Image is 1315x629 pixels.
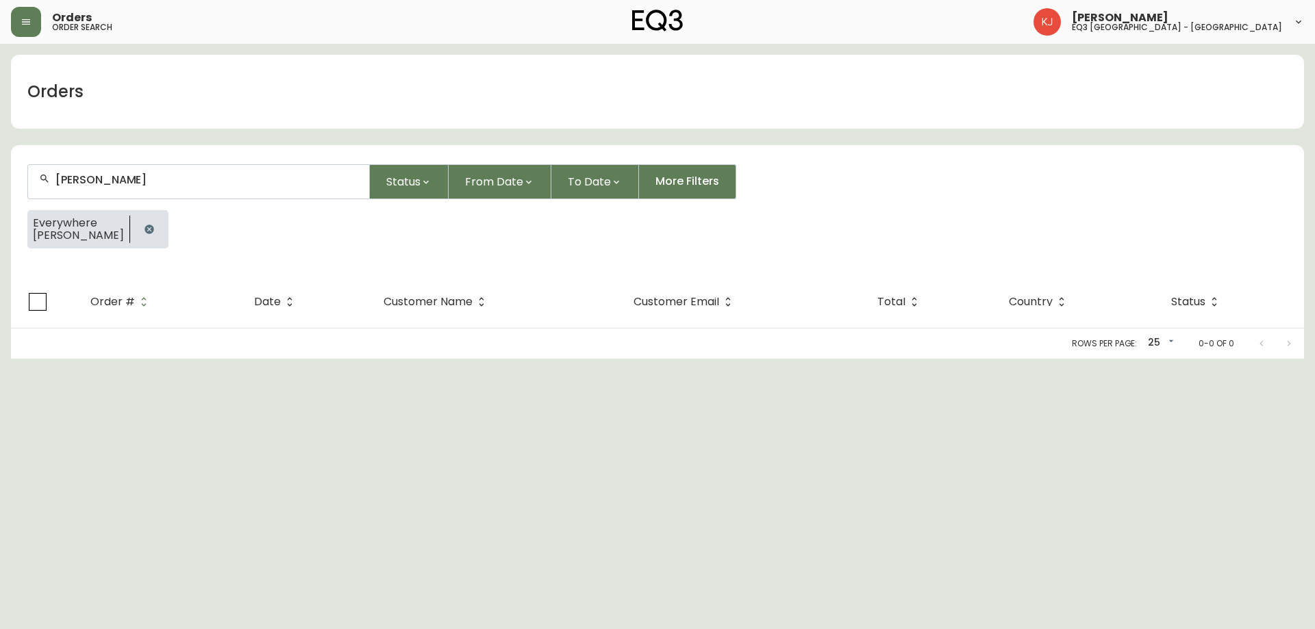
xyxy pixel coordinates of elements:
span: Date [254,298,281,306]
span: [PERSON_NAME] [33,229,124,242]
span: Orders [52,12,92,23]
span: More Filters [655,174,719,189]
span: Status [386,173,421,190]
span: [PERSON_NAME] [1072,12,1168,23]
span: Country [1009,298,1053,306]
button: More Filters [639,164,736,199]
h1: Orders [27,80,84,103]
p: Rows per page: [1072,337,1137,350]
span: Order # [90,298,135,306]
button: From Date [449,164,551,199]
span: Customer Name [384,296,490,308]
span: Country [1009,296,1070,308]
img: 24a625d34e264d2520941288c4a55f8e [1034,8,1061,36]
span: Status [1171,298,1205,306]
h5: eq3 [GEOGRAPHIC_DATA] - [GEOGRAPHIC_DATA] [1072,23,1282,31]
span: To Date [568,173,611,190]
p: 0-0 of 0 [1199,337,1234,350]
span: Customer Email [634,296,737,308]
span: Total [877,298,905,306]
span: Total [877,296,923,308]
span: Status [1171,296,1223,308]
span: Date [254,296,299,308]
input: Search [55,173,358,186]
span: Order # [90,296,153,308]
button: To Date [551,164,639,199]
h5: order search [52,23,112,31]
span: Customer Name [384,298,473,306]
span: From Date [465,173,523,190]
img: logo [632,10,683,31]
button: Status [370,164,449,199]
span: Customer Email [634,298,719,306]
div: 25 [1142,332,1177,355]
span: Everywhere [33,217,124,229]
